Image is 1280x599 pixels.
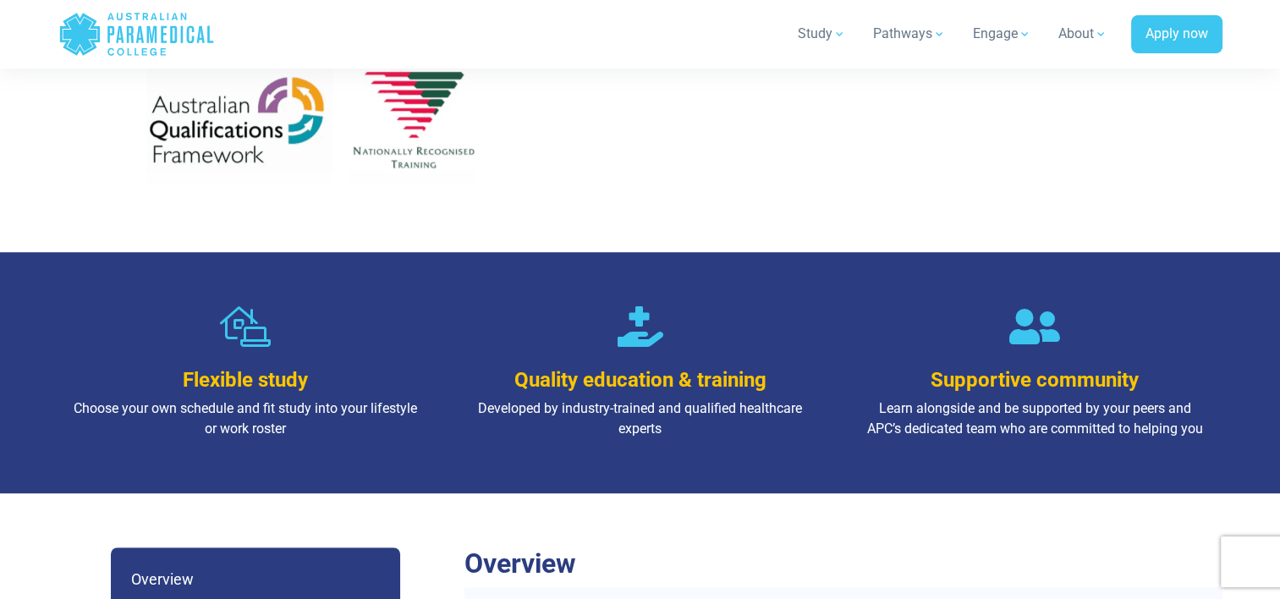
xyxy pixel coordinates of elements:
a: Engage [963,10,1041,58]
a: Pathways [863,10,956,58]
a: Australian Paramedical College [58,7,215,62]
p: Developed by industry-trained and qualified healthcare experts [466,398,814,439]
a: Apply now [1131,15,1222,54]
h2: Overview [464,547,1222,580]
a: About [1048,10,1118,58]
h3: Quality education & training [466,368,814,393]
a: Study [788,10,856,58]
h3: Supportive community [861,368,1209,393]
h3: Flexible study [72,368,420,393]
p: Learn alongside and be supported by your peers and APC’s dedicated team who are committed to help... [861,398,1209,439]
p: Choose your own schedule and fit study into your lifestyle or work roster [72,398,420,439]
